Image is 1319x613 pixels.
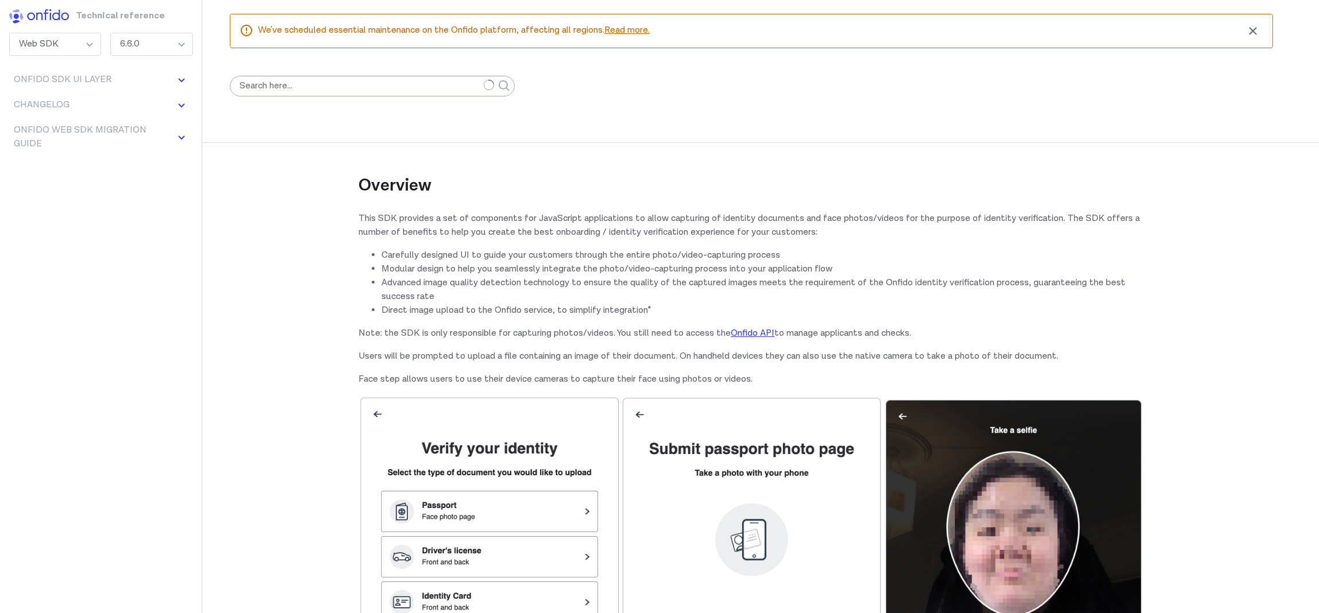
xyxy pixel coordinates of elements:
[9,9,69,24] img: h8y2NZtIVQ2cQAAAABJRU5ErkJggg==
[175,73,188,87] img: svg+xml;base64,PHN2ZyBoZWlnaHQ9IjE2IiB2aWV3Qm94PSIwIDAgMTYgMTYiIHdpZHRoPSIxNiIgeG1sbnM9Imh0dHA6Ly...
[9,69,193,90] button: Onfido SDK UI Layer
[9,33,101,56] div: Web SDK
[76,9,135,28] h1: Technical reference
[175,130,188,144] img: svg+xml;base64,PHN2ZyBoZWlnaHQ9IjE2IiB2aWV3Qm94PSIwIDAgMTYgMTYiIHdpZHRoPSIxNiIgeG1sbnM9Imh0dHA6Ly...
[381,249,1144,262] li: Carefully designed UI to guide your customers through the entire photo/video-capturing process
[381,262,1144,276] li: Modular design to help you seamlessly integrate the photo/video-capturing process into your appli...
[230,76,515,96] input: Search here…
[110,33,193,56] div: 6.6.0
[381,304,1144,317] li: Direct image upload to the Onfido service, to simplify integration *
[731,327,774,339] a: Onfido API
[9,95,193,115] button: Changelog
[604,24,650,36] a: Read more.
[381,276,1144,304] li: Advanced image quality detection technology to ensure the quality of the captured images meets th...
[175,98,188,112] img: svg+xml;base64,PHN2ZyBoZWlnaHQ9IjE2IiB2aWV3Qm94PSIwIDAgMTYgMTYiIHdpZHRoPSIxNiIgeG1sbnM9Imh0dHA6Ly...
[358,142,1144,197] h2: Overview
[9,120,193,154] button: Onfido Web SDK Migration Guide
[431,174,449,197] a: overview permalink
[358,327,1144,340] p: Note: the SDK is only responsible for capturing photos/videos. You still need to access the to ma...
[258,24,1243,38] span: We've scheduled essential maintenance on the Onfido platform, affecting all regions.
[494,62,515,110] button: Submit your search query.
[358,373,1144,386] p: Face step allows users to use their device cameras to capture their face using photos or videos.
[358,350,1144,363] p: Users will be prompted to upload a file containing an image of their document. On handheld device...
[358,212,1144,239] p: This SDK provides a set of components for JavaScript applications to allow capturing of identity ...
